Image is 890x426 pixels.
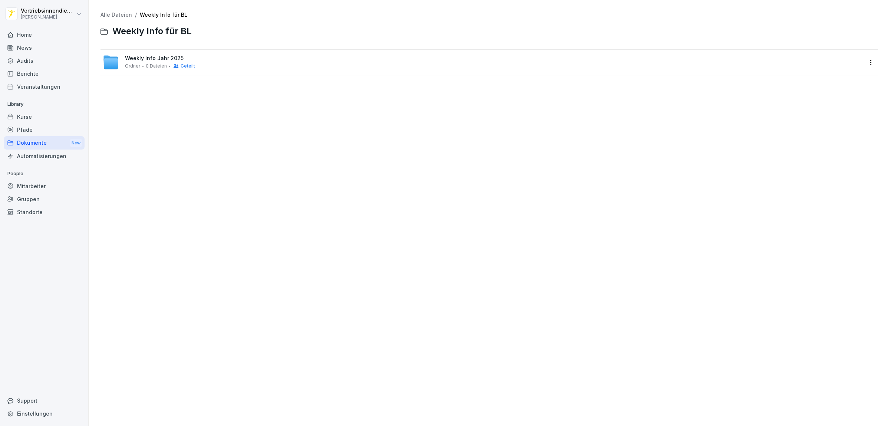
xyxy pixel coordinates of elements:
[4,168,85,180] p: People
[125,55,184,62] span: Weekly Info Jahr 2025
[4,180,85,193] a: Mitarbeiter
[4,41,85,54] a: News
[181,63,195,69] span: Geteilt
[4,206,85,219] a: Standorte
[4,28,85,41] a: Home
[4,123,85,136] a: Pfade
[112,26,192,37] span: Weekly Info für BL
[4,98,85,110] p: Library
[4,394,85,407] div: Support
[4,136,85,150] div: Dokumente
[100,12,132,18] a: Alle Dateien
[21,14,75,20] p: [PERSON_NAME]
[140,12,187,18] a: Weekly Info für BL
[4,80,85,93] a: Veranstaltungen
[4,193,85,206] a: Gruppen
[21,8,75,14] p: Vertriebsinnendienst
[103,54,863,71] a: Weekly Info Jahr 2025Ordner0 DateienGeteilt
[4,407,85,420] a: Einstellungen
[4,54,85,67] a: Audits
[4,67,85,80] a: Berichte
[125,63,140,69] span: Ordner
[146,63,167,69] span: 0 Dateien
[70,139,82,147] div: New
[135,12,137,18] span: /
[4,110,85,123] a: Kurse
[4,150,85,163] a: Automatisierungen
[4,136,85,150] a: DokumenteNew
